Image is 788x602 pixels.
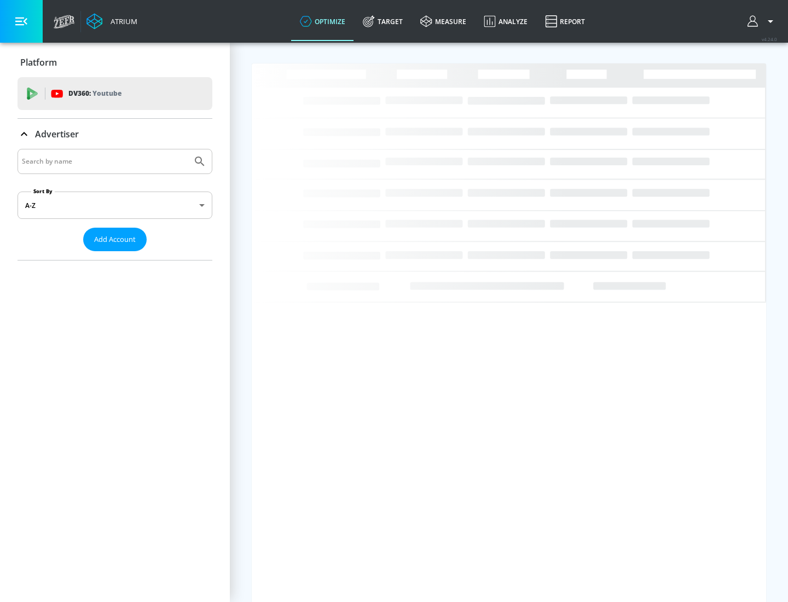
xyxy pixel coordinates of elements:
[20,56,57,68] p: Platform
[536,2,594,41] a: Report
[412,2,475,41] a: measure
[68,88,121,100] p: DV360:
[762,36,777,42] span: v 4.24.0
[92,88,121,99] p: Youtube
[18,77,212,110] div: DV360: Youtube
[31,188,55,195] label: Sort By
[18,192,212,219] div: A-Z
[22,154,188,169] input: Search by name
[291,2,354,41] a: optimize
[94,233,136,246] span: Add Account
[35,128,79,140] p: Advertiser
[18,149,212,260] div: Advertiser
[83,228,147,251] button: Add Account
[475,2,536,41] a: Analyze
[106,16,137,26] div: Atrium
[18,251,212,260] nav: list of Advertiser
[86,13,137,30] a: Atrium
[18,119,212,149] div: Advertiser
[18,47,212,78] div: Platform
[354,2,412,41] a: Target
